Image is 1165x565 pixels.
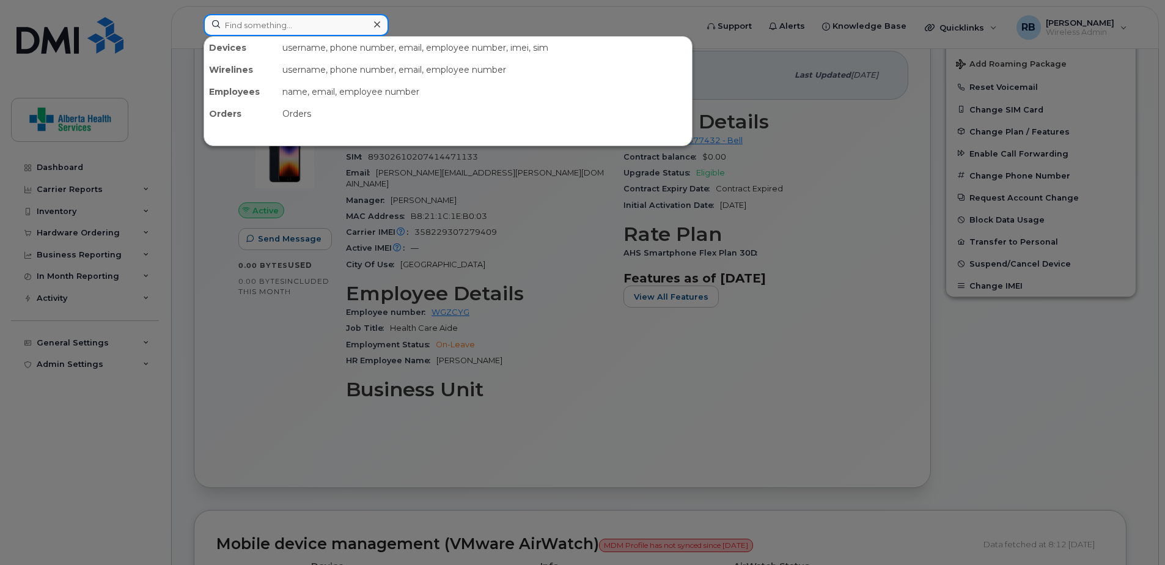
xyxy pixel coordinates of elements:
div: name, email, employee number [277,81,692,103]
div: Devices [204,37,277,59]
div: Orders [204,103,277,125]
input: Find something... [204,14,389,36]
div: Orders [277,103,692,125]
div: Employees [204,81,277,103]
div: Wirelines [204,59,277,81]
div: username, phone number, email, employee number, imei, sim [277,37,692,59]
div: username, phone number, email, employee number [277,59,692,81]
